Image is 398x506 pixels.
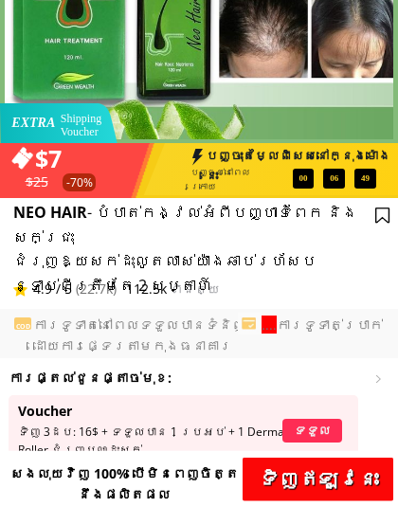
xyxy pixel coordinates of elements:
[10,464,239,503] span: សងលុយវិញ 100% បើមិនពេញចិត្តនឹងផលិតផល
[9,321,36,332] h3: COD
[254,316,277,334] span: ......
[62,173,98,191] h3: -70%
[11,113,64,134] h3: Extra
[61,112,116,139] h3: Shipping Voucher
[13,201,381,298] h3: - បំបាត់​កង្វល់​អំពី​បញ្ហា​ទំពែក និង​សក់​ជ្រុះ ជំរុញឱ្យសក់ដុះលូតលាស់យ៉ាងឆាប់រហ័សប ន្ទាប់ពីត្រឹមតែ...
[18,401,169,422] h3: Voucher
[282,419,342,443] p: ទទួល
[9,368,198,389] h3: ការផ្តល់ជូនផ្តាច់មុខ:
[26,172,92,192] h3: $25
[206,147,392,187] h3: បញ្ចុះតម្លៃពិសេសនៅក្នុងម៉ោងនេះ
[13,202,87,223] span: NEO HAIR
[190,166,294,193] h3: បញ្ចប់នៅពេល ក្រោយ
[243,458,393,501] p: ទិញ​ឥឡូវនេះ
[18,423,287,459] h3: ទិញ 3ដប: 16$ + ទទួលបាន 1 ប្រអប់ + 1 Derma Roller ជំរុញបណ្ដុះសក់
[33,315,392,357] h3: ការទូទាត់នៅពេលទទួលបានទំនិញ /
[35,139,225,177] h3: $7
